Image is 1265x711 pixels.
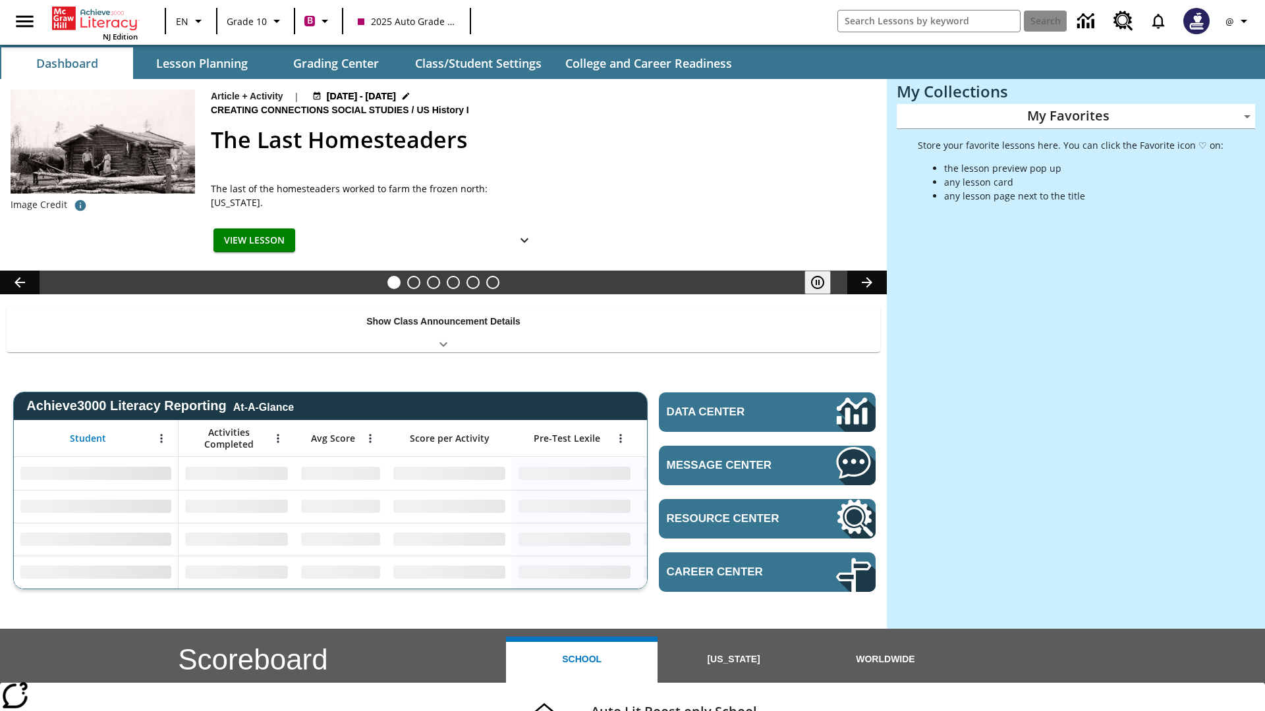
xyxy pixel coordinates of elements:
button: Grading Center [270,47,402,79]
button: Open Menu [360,429,380,448]
span: B [307,13,313,29]
button: Image credit: Frank and Frances Carpenter collection/Library of Congress [67,194,94,217]
h2: The Last Homesteaders [211,123,871,157]
input: search field [838,11,1020,32]
span: Achieve3000 Literacy Reporting [26,398,294,413]
button: Boost Class color is violet red. Change class color [299,9,338,33]
button: Slide 3 Climbing Mount Tai [427,276,440,289]
button: Slide 5 Pre-release lesson [466,276,480,289]
button: Slide 1 The Last Homesteaders [387,276,401,289]
h3: My Collections [897,82,1255,101]
button: [US_STATE] [658,637,809,683]
span: US History I [416,103,471,118]
div: No Data, [295,523,387,556]
div: No Data, [179,490,295,523]
div: No Data, [637,457,762,490]
span: NJ Edition [103,32,138,41]
button: School [506,637,658,683]
img: Black and white photo from the early 20th century of a couple in front of a log cabin with a hors... [11,90,195,194]
button: Open side menu [5,2,44,41]
div: Pause [804,271,844,294]
div: No Data, [637,556,762,589]
img: Avatar [1183,8,1210,34]
p: Article + Activity [211,90,283,103]
button: Select a new avatar [1175,4,1218,38]
a: Notifications [1141,4,1175,38]
div: No Data, [295,457,387,490]
span: Creating Connections Social Studies [211,103,412,118]
span: Score per Activity [410,433,490,444]
button: Class/Student Settings [405,47,552,79]
button: Lesson Planning [136,47,267,79]
li: the lesson preview pop up [944,161,1223,175]
span: [DATE] - [DATE] [327,90,396,103]
span: Grade 10 [227,14,267,28]
span: Data Center [667,406,791,419]
a: Resource Center, Will open in new tab [659,499,876,539]
div: Show Class Announcement Details [7,307,880,352]
span: 2025 Auto Grade 10 [358,14,455,28]
button: Dashboard [1,47,133,79]
button: Lesson carousel, Next [847,271,887,294]
button: Pause [804,271,831,294]
span: Resource Center [667,512,797,525]
div: No Data, [295,490,387,523]
li: any lesson card [944,175,1223,189]
p: Show Class Announcement Details [366,315,520,329]
span: Message Center [667,459,797,472]
div: No Data, [637,523,762,556]
p: Store your favorite lessons here. You can click the Favorite icon ♡ on: [918,138,1223,152]
div: No Data, [179,457,295,490]
span: Pre-Test Lexile [534,433,600,444]
span: / [412,105,414,115]
span: | [294,90,299,103]
button: Worldwide [810,637,961,683]
div: No Data, [179,556,295,589]
a: Data Center [1069,3,1106,39]
span: Student [70,433,106,444]
div: The last of the homesteaders worked to farm the frozen north: [US_STATE]. [211,182,540,209]
div: My Favorites [897,104,1255,129]
div: At-A-Glance [233,399,294,413]
li: any lesson page next to the title [944,189,1223,203]
button: Slide 6 Career Lesson [486,276,499,289]
button: Slide 4 Defining Our Government's Purpose [447,276,460,289]
a: Home [52,5,138,32]
span: @ [1225,14,1234,28]
button: View Lesson [213,228,295,253]
a: Message Center [659,446,876,485]
button: Grade: Grade 10, Select a grade [221,9,290,33]
button: Aug 24 - Aug 24 Choose Dates [310,90,414,103]
div: No Data, [295,556,387,589]
span: Avg Score [311,433,355,444]
button: College and Career Readiness [555,47,743,79]
button: Open Menu [268,429,288,448]
button: Slide 2 Remembering Justice O'Connor [407,276,420,289]
span: Career Center [667,566,797,579]
div: Home [52,4,138,41]
span: EN [176,14,188,28]
div: No Data, [179,523,295,556]
a: Resource Center, Will open in new tab [1106,3,1141,39]
a: Career Center [659,552,876,592]
button: Open Menu [611,429,631,448]
button: Show Details [511,228,538,253]
a: Data Center [659,392,876,432]
p: Image Credit [11,198,67,211]
span: Activities Completed [185,427,272,450]
div: No Data, [637,490,762,523]
button: Profile/Settings [1218,9,1260,33]
button: Language: EN, Select a language [170,9,212,33]
button: Open Menu [152,429,171,448]
span: The last of the homesteaders worked to farm the frozen north: Alaska. [211,182,540,209]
